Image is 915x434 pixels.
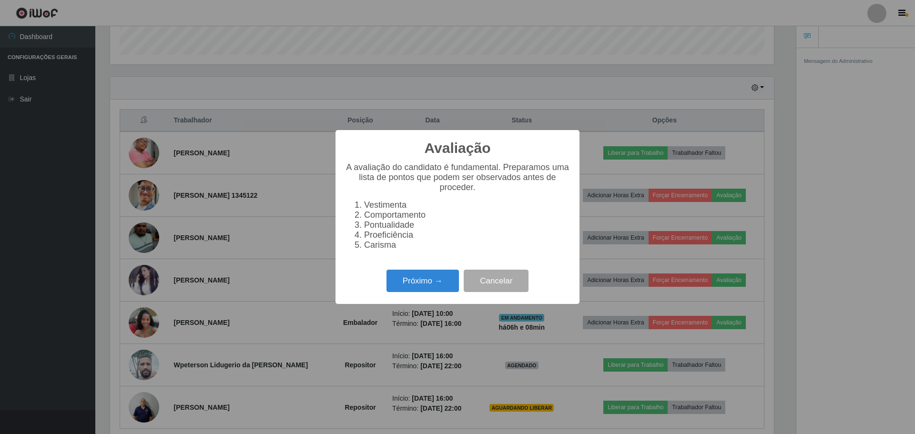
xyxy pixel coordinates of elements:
li: Pontualidade [364,220,570,230]
li: Carisma [364,240,570,250]
li: Proeficiência [364,230,570,240]
h2: Avaliação [425,140,491,157]
li: Comportamento [364,210,570,220]
li: Vestimenta [364,200,570,210]
button: Próximo → [386,270,459,292]
p: A avaliação do candidato é fundamental. Preparamos uma lista de pontos que podem ser observados a... [345,162,570,192]
button: Cancelar [464,270,529,292]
